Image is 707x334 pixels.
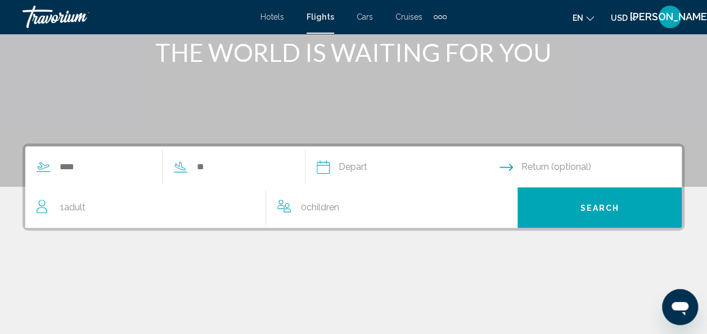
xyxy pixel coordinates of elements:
[357,12,373,21] a: Cars
[517,187,682,228] button: Search
[499,147,682,187] button: Return date
[573,13,583,22] span: en
[611,10,638,26] button: Change currency
[25,187,517,228] button: Travelers: 1 adult, 0 children
[573,10,594,26] button: Change language
[60,200,85,215] span: 1
[22,6,249,28] a: Travorium
[143,38,565,67] h1: THE WORLD IS WAITING FOR YOU
[25,146,682,228] div: Search widget
[260,12,284,21] a: Hotels
[434,8,447,26] button: Extra navigation items
[662,289,698,325] iframe: Button to launch messaging window
[521,159,591,175] span: Return (optional)
[307,202,339,213] span: Children
[301,200,339,215] span: 0
[395,12,422,21] a: Cruises
[64,202,85,213] span: Adult
[307,12,334,21] a: Flights
[317,147,499,187] button: Depart date
[655,5,685,29] button: User Menu
[580,204,619,213] span: Search
[611,13,628,22] span: USD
